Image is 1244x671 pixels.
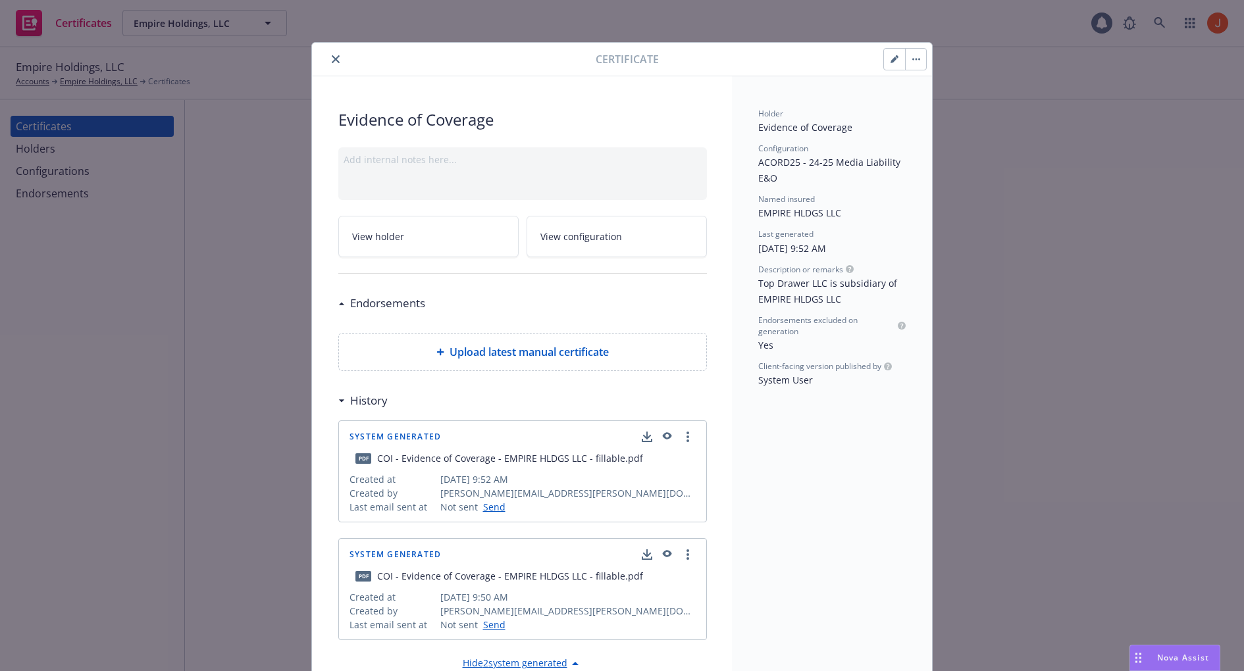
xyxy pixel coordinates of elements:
span: COI - Evidence of Coverage - EMPIRE HLDGS LLC - fillable.pdf [377,451,643,465]
span: [DATE] 9:50 AM [440,590,696,604]
span: View configuration [540,230,622,243]
span: Client-facing version published by [758,360,881,372]
h3: Endorsements [350,295,425,312]
span: System Generated [350,433,441,441]
div: Drag to move [1130,645,1147,670]
span: Last email sent at [350,500,435,514]
span: View holder [352,230,404,243]
span: pdf [355,571,371,581]
span: Created at [350,590,435,604]
button: Nova Assist [1129,645,1220,671]
span: Description or remarks [758,264,843,275]
span: [PERSON_NAME][EMAIL_ADDRESS][PERSON_NAME][DOMAIN_NAME] [440,604,696,618]
span: COI - Evidence of Coverage - EMPIRE HLDGS LLC - fillable.pdf [377,569,643,583]
span: Last email sent at [350,618,435,632]
span: Holder [758,108,783,119]
h3: History [350,392,388,409]
span: System User [758,374,813,386]
span: Evidence of Coverage [758,121,852,134]
span: Created at [350,472,435,486]
span: EMPIRE HLDGS LLC [758,207,841,219]
a: View configuration [527,216,707,257]
a: more [680,547,696,562]
span: Endorsements excluded on generation [758,314,895,337]
span: Add internal notes here... [344,153,702,166]
span: [DATE] 9:52 AM [758,242,826,255]
span: Top Drawer LLC is subsidiary of EMPIRE HLDGS LLC [758,277,900,305]
button: close [328,51,344,67]
a: Send [478,618,505,632]
span: Not sent [440,618,478,632]
span: Nova Assist [1157,652,1209,663]
span: System Generated [350,551,441,559]
span: Named insured [758,193,815,205]
a: more [680,429,696,445]
a: View holder [338,216,519,257]
span: [PERSON_NAME][EMAIL_ADDRESS][PERSON_NAME][DOMAIN_NAME] [440,486,696,500]
span: Configuration [758,143,808,154]
span: Created by [350,604,435,618]
span: Evidence of Coverage [338,108,707,132]
div: Upload latest manual certificate [338,333,707,371]
span: Last generated [758,228,814,239]
span: Certificate [596,51,659,67]
span: pdf [355,453,371,463]
span: Yes [758,339,773,351]
span: Not sent [440,500,478,514]
span: ACORD25 - 24-25 Media Liability E&O [758,156,903,184]
div: History [338,392,388,409]
span: [DATE] 9:52 AM [440,472,696,486]
span: Upload latest manual certificate [450,344,609,360]
span: Created by [350,486,435,500]
div: Endorsements [338,295,425,312]
a: Send [478,500,505,514]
